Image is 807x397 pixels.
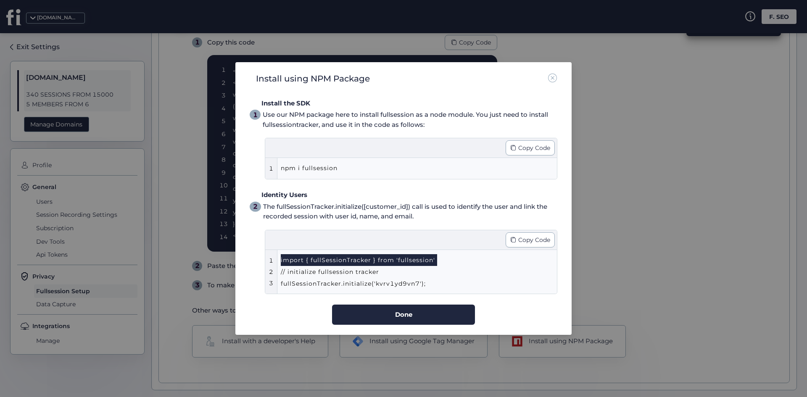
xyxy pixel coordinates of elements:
[269,267,273,276] div: 2
[269,279,273,288] div: 3
[261,190,557,200] div: Identity Users
[281,162,525,175] div: npm i fullsession
[518,143,550,152] span: Copy Code
[281,254,525,289] div: import { fullSessionTracker } from 'fullsession' // initialize fullsession tracker fullSessionTra...
[261,98,557,108] div: Install the SDK
[332,305,475,325] button: Done
[269,256,273,265] div: 1
[253,201,258,212] div: 2
[518,235,550,245] span: Copy Code
[263,110,557,129] div: Use our NPM package here to install fullsession as a node module. You just need to install fullse...
[256,72,370,85] div: Install using NPM Package
[269,164,273,173] div: 1
[253,110,258,120] div: 1
[395,310,412,320] span: Done
[263,202,557,221] div: The fullSessionTracker.initialize([customer_id]) call is used to identify the user and link the r...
